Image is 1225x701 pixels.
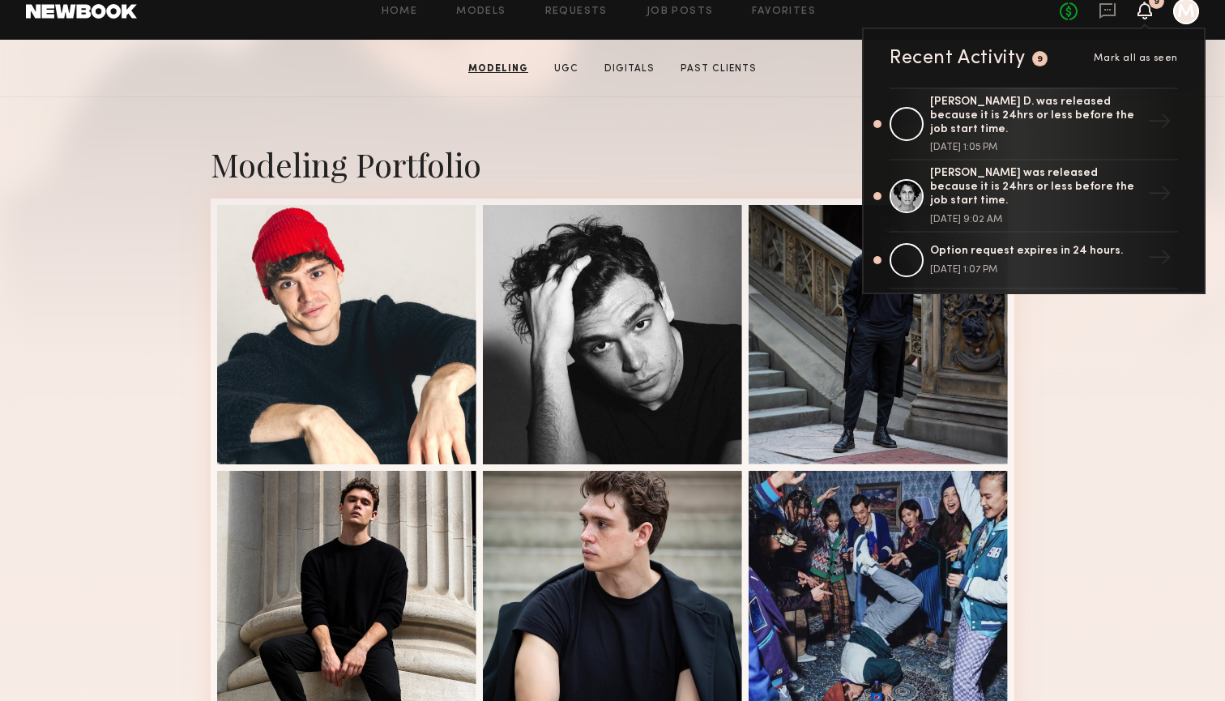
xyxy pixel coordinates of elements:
div: → [1141,103,1178,145]
a: Option request expires in 24 hours.[DATE] 1:07 PM→ [890,233,1178,289]
div: [DATE] 1:07 PM [930,265,1141,275]
div: [DATE] 1:05 PM [930,143,1141,152]
a: Requests [545,6,608,17]
div: [PERSON_NAME] was released because it is 24hrs or less before the job start time. [930,167,1141,207]
a: Home [382,6,418,17]
a: Digitals [598,62,661,76]
a: Models [456,6,506,17]
div: → [1141,175,1178,217]
div: Option request expires in 24 hours. [930,245,1141,259]
a: [PERSON_NAME] D. was released because it is 24hrs or less before the job start time.[DATE] 1:05 PM→ [890,88,1178,160]
a: Job Posts [647,6,714,17]
div: [DATE] 9:02 AM [930,215,1141,224]
div: → [1141,239,1178,281]
a: [PERSON_NAME] was released because it is 24hrs or less before the job start time.[DATE] 9:02 AM→ [890,160,1178,232]
div: [PERSON_NAME] D. was released because it is 24hrs or less before the job start time. [930,96,1141,136]
a: Past Clients [674,62,763,76]
a: Favorites [752,6,816,17]
div: Modeling Portfolio [211,143,1014,186]
a: Modeling [462,62,535,76]
a: UGC [548,62,585,76]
